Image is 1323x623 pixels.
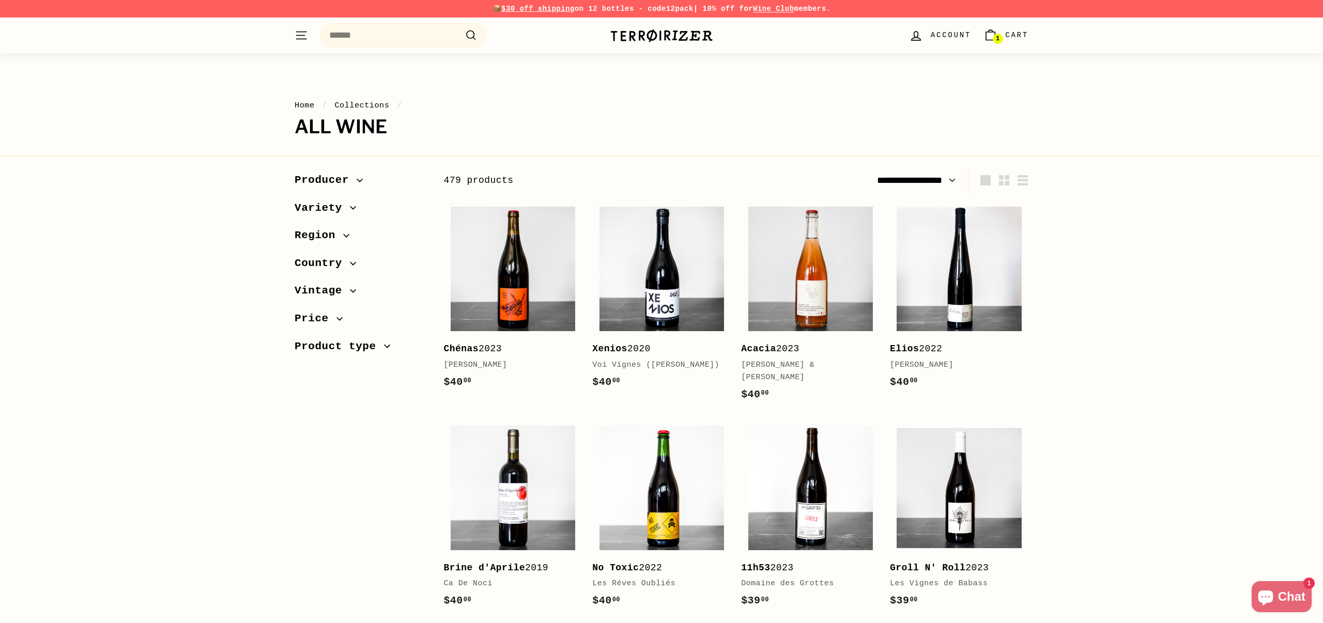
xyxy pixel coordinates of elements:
[592,563,639,573] b: No Toxic
[592,200,731,401] a: Xenios2020Voi Vignes ([PERSON_NAME])
[890,418,1028,619] a: Groll N' Roll2023Les Vignes de Babass
[890,359,1018,371] div: [PERSON_NAME]
[1005,29,1028,41] span: Cart
[890,341,1018,356] div: 2022
[501,5,575,13] span: $30 off shipping
[753,5,794,13] a: Wine Club
[394,101,405,110] span: /
[592,418,731,619] a: No Toxic2022Les Réves Oubliés
[443,578,572,590] div: Ca De Noci
[890,344,919,354] b: Elios
[295,99,1028,112] nav: breadcrumbs
[443,344,479,354] b: Chénas
[903,20,977,51] a: Account
[295,307,427,335] button: Price
[977,20,1035,51] a: Cart
[666,5,694,13] strong: 12pack
[910,596,917,603] sup: 00
[443,376,471,388] span: $40
[295,282,350,300] span: Vintage
[592,359,720,371] div: Voi Vignes ([PERSON_NAME])
[592,344,627,354] b: Xenios
[295,279,427,307] button: Vintage
[319,101,330,110] span: /
[295,197,427,225] button: Variety
[741,344,776,354] b: Acacia
[592,578,720,590] div: Les Réves Oubliés
[890,563,965,573] b: Groll N' Roll
[443,563,525,573] b: Brine d'Aprile
[295,224,427,252] button: Region
[741,388,769,400] span: $40
[295,101,315,110] a: Home
[741,578,869,590] div: Domaine des Grottes
[443,200,582,401] a: Chénas2023[PERSON_NAME]
[592,595,620,606] span: $40
[443,173,736,188] div: 479 products
[1249,581,1315,615] inbox-online-store-chat: Shopify online store chat
[741,563,770,573] b: 11h53
[741,341,869,356] div: 2023
[931,29,971,41] span: Account
[612,596,620,603] sup: 00
[741,200,880,413] a: Acacia2023[PERSON_NAME] & [PERSON_NAME]
[443,560,572,575] div: 2019
[741,359,869,384] div: [PERSON_NAME] & [PERSON_NAME]
[295,172,357,189] span: Producer
[741,560,869,575] div: 2023
[295,199,350,217] span: Variety
[741,595,769,606] span: $39
[295,338,384,355] span: Product type
[295,169,427,197] button: Producer
[295,117,1028,137] h1: All wine
[443,595,471,606] span: $40
[295,252,427,280] button: Country
[910,377,917,384] sup: 00
[592,341,720,356] div: 2020
[890,595,918,606] span: $39
[443,341,572,356] div: 2023
[464,596,471,603] sup: 00
[295,227,343,244] span: Region
[890,376,918,388] span: $40
[592,560,720,575] div: 2022
[464,377,471,384] sup: 00
[443,359,572,371] div: [PERSON_NAME]
[741,418,880,619] a: 11h532023Domaine des Grottes
[295,335,427,363] button: Product type
[761,596,769,603] sup: 00
[612,377,620,384] sup: 00
[443,418,582,619] a: Brine d'Aprile2019Ca De Noci
[592,376,620,388] span: $40
[890,560,1018,575] div: 2023
[295,3,1028,14] p: 📦 on 12 bottles - code | 10% off for members.
[890,578,1018,590] div: Les Vignes de Babass
[761,390,769,397] sup: 00
[295,255,350,272] span: Country
[996,35,999,42] span: 1
[295,310,336,328] span: Price
[890,200,1028,401] a: Elios2022[PERSON_NAME]
[334,101,389,110] a: Collections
